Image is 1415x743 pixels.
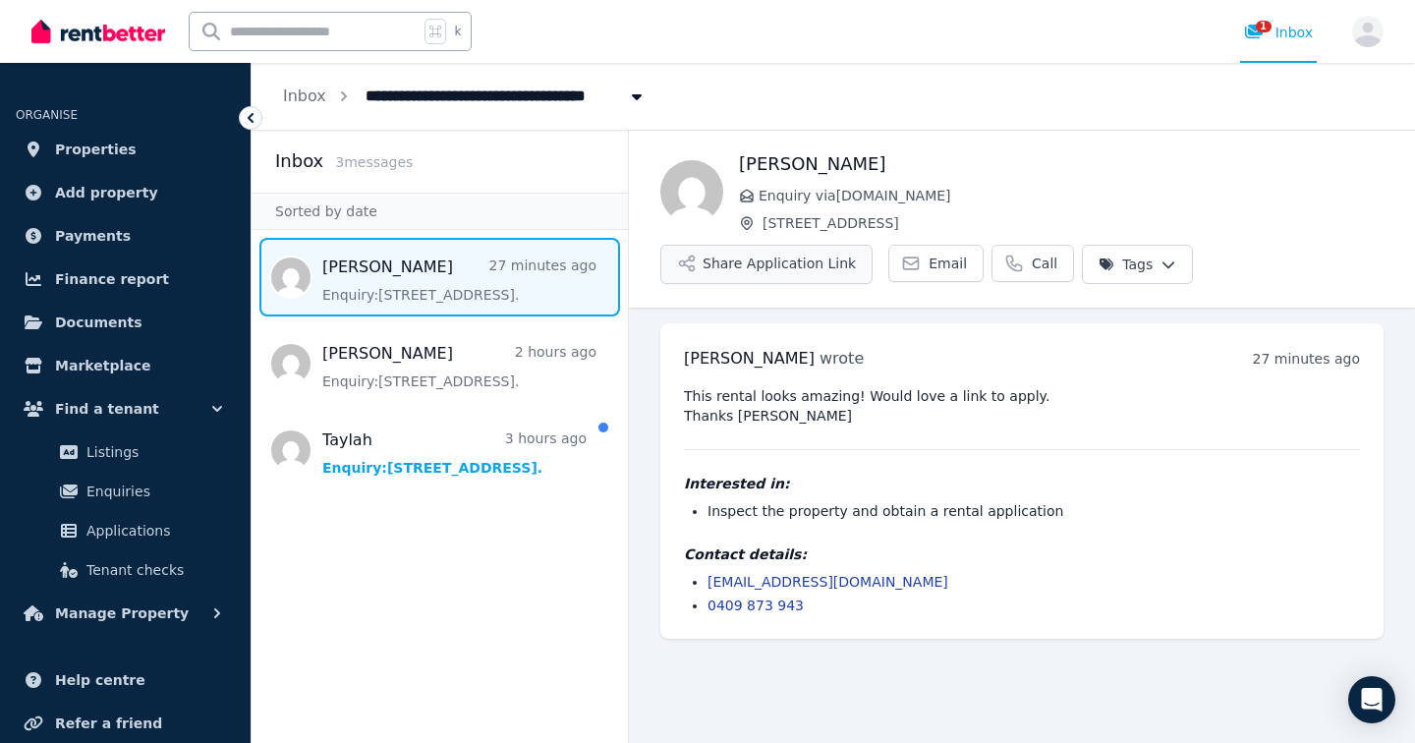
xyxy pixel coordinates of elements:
a: Inbox [283,86,326,105]
a: Marketplace [16,346,235,385]
a: Applications [24,511,227,550]
span: Email [929,254,967,273]
button: Share Application Link [660,245,873,284]
div: Sorted by date [252,193,628,230]
a: [PERSON_NAME]2 hours agoEnquiry:[STREET_ADDRESS]. [322,342,596,391]
span: 1 [1256,21,1272,32]
h2: Inbox [275,147,323,175]
button: Tags [1082,245,1193,284]
a: Refer a friend [16,704,235,743]
span: Applications [86,519,219,543]
a: [PERSON_NAME]27 minutes agoEnquiry:[STREET_ADDRESS]. [322,256,596,305]
span: Add property [55,181,158,204]
div: Open Intercom Messenger [1348,676,1395,723]
a: Finance report [16,259,235,299]
div: Inbox [1244,23,1313,42]
span: Documents [55,311,142,334]
a: Enquiries [24,472,227,511]
span: [STREET_ADDRESS] [763,213,1384,233]
span: Manage Property [55,601,189,625]
a: Tenant checks [24,550,227,590]
span: ORGANISE [16,108,78,122]
nav: Breadcrumb [252,63,678,130]
span: Payments [55,224,131,248]
a: Add property [16,173,235,212]
a: [EMAIL_ADDRESS][DOMAIN_NAME] [707,574,948,590]
span: Tenant checks [86,558,219,582]
a: Help centre [16,660,235,700]
span: Properties [55,138,137,161]
span: k [454,24,461,39]
a: Listings [24,432,227,472]
span: Finance report [55,267,169,291]
h4: Interested in: [684,474,1360,493]
time: 27 minutes ago [1253,351,1360,367]
span: Refer a friend [55,712,162,735]
pre: This rental looks amazing! Would love a link to apply. Thanks [PERSON_NAME] [684,386,1360,426]
span: Call [1032,254,1057,273]
span: wrote [820,349,864,368]
a: 0409 873 943 [707,598,804,613]
img: RentBetter [31,17,165,46]
img: Sarah Mitchell [660,160,723,223]
button: Find a tenant [16,389,235,429]
span: Tags [1099,255,1153,274]
a: Properties [16,130,235,169]
span: Help centre [55,668,145,692]
span: Enquiries [86,480,219,503]
a: Payments [16,216,235,256]
a: Call [991,245,1074,282]
span: 3 message s [335,154,413,170]
a: Email [888,245,984,282]
h1: [PERSON_NAME] [739,150,1384,178]
a: Taylah3 hours agoEnquiry:[STREET_ADDRESS]. [322,429,587,478]
li: Inspect the property and obtain a rental application [707,501,1360,521]
span: Marketplace [55,354,150,377]
a: Documents [16,303,235,342]
span: [PERSON_NAME] [684,349,815,368]
nav: Message list [252,230,628,497]
span: Enquiry via [DOMAIN_NAME] [759,186,1384,205]
span: Find a tenant [55,397,159,421]
h4: Contact details: [684,544,1360,564]
span: Listings [86,440,219,464]
button: Manage Property [16,594,235,633]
